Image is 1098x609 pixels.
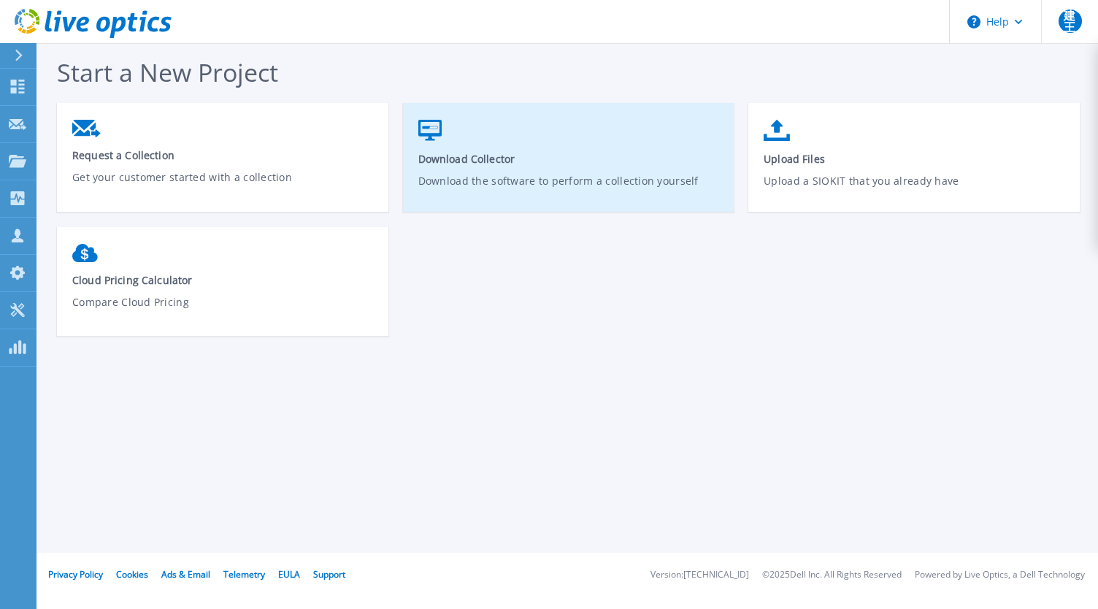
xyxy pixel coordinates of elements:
[915,570,1085,580] li: Powered by Live Optics, a Dell Technology
[313,568,345,581] a: Support
[650,570,749,580] li: Version: [TECHNICAL_ID]
[418,173,720,207] p: Download the software to perform a collection yourself
[48,568,103,581] a: Privacy Policy
[764,152,1065,166] span: Upload Files
[57,237,388,339] a: Cloud Pricing CalculatorCompare Cloud Pricing
[57,112,388,213] a: Request a CollectionGet your customer started with a collection
[72,294,374,328] p: Compare Cloud Pricing
[223,568,265,581] a: Telemetry
[403,112,734,217] a: Download CollectorDownload the software to perform a collection yourself
[72,273,374,287] span: Cloud Pricing Calculator
[72,148,374,162] span: Request a Collection
[764,173,1065,207] p: Upload a SIOKIT that you already have
[278,568,300,581] a: EULA
[161,568,210,581] a: Ads & Email
[72,169,374,203] p: Get your customer started with a collection
[748,112,1080,217] a: Upload FilesUpload a SIOKIT that you already have
[1059,9,1082,33] span: 建王
[762,570,902,580] li: © 2025 Dell Inc. All Rights Reserved
[57,55,278,89] span: Start a New Project
[418,152,720,166] span: Download Collector
[116,568,148,581] a: Cookies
